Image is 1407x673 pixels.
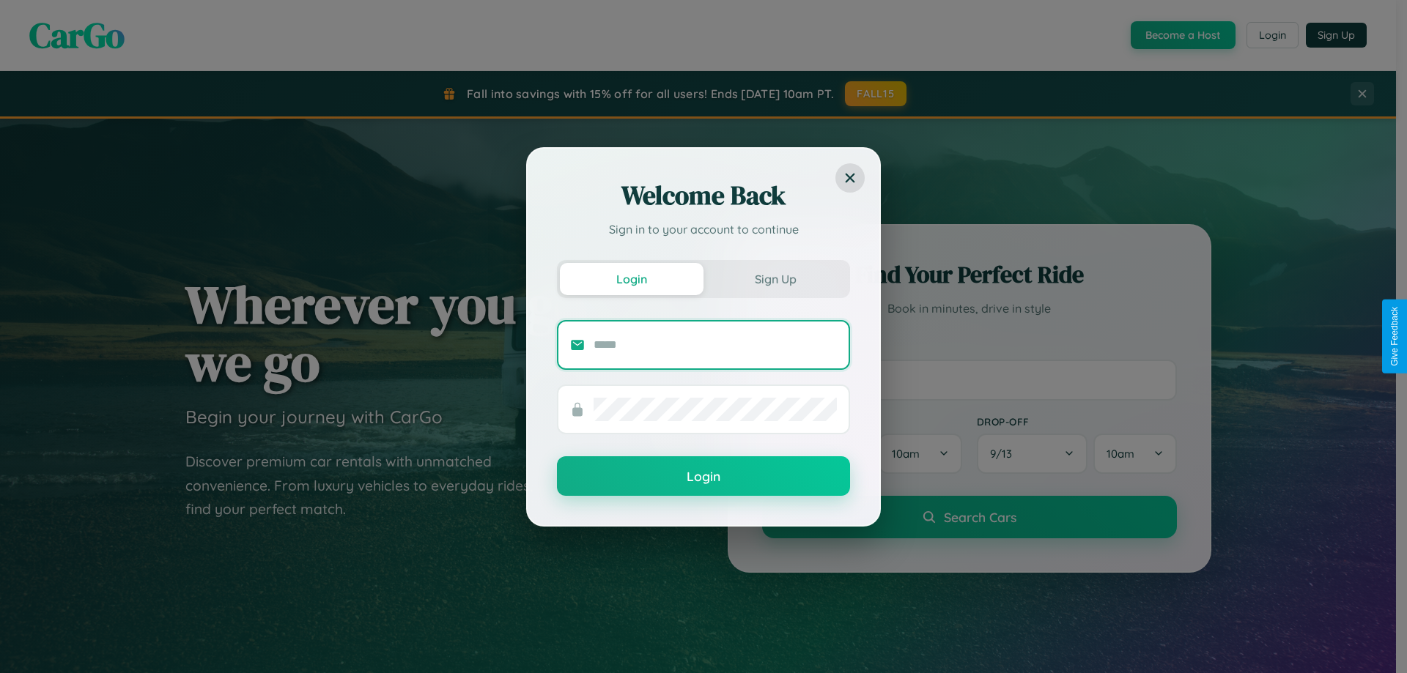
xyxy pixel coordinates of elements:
[557,220,850,238] p: Sign in to your account to continue
[560,263,703,295] button: Login
[1389,307,1400,366] div: Give Feedback
[557,178,850,213] h2: Welcome Back
[703,263,847,295] button: Sign Up
[557,456,850,496] button: Login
